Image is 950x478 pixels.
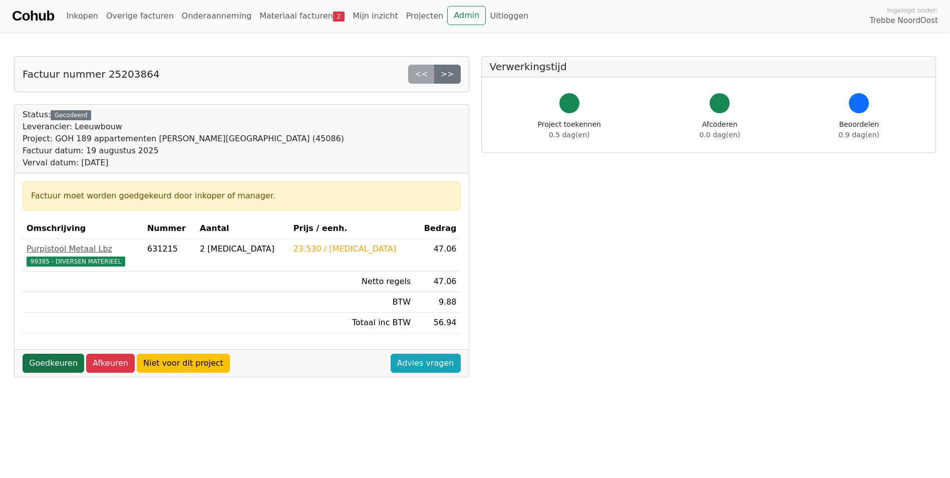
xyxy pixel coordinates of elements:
[700,131,740,139] span: 0.0 dag(en)
[839,119,879,140] div: Beoordelen
[143,218,196,239] th: Nummer
[870,15,938,27] span: Trebbe NoordOost
[178,6,255,26] a: Onderaanneming
[27,243,139,267] a: Purpistool Metaal Lbz99385 - DIVERSEN MATERIEEL
[23,133,344,145] div: Project: GOH 189 appartementen [PERSON_NAME][GEOGRAPHIC_DATA] (45086)
[549,131,589,139] span: 0.5 dag(en)
[23,109,344,169] div: Status:
[289,218,415,239] th: Prijs / eenh.
[27,257,125,267] span: 99385 - DIVERSEN MATERIEEL
[839,131,879,139] span: 0.9 dag(en)
[538,119,601,140] div: Project toekennen
[289,313,415,333] td: Totaal inc BTW
[486,6,532,26] a: Uitloggen
[23,157,344,169] div: Verval datum: [DATE]
[434,65,461,84] a: >>
[415,292,460,313] td: 9.88
[86,354,135,373] a: Afkeuren
[196,218,289,239] th: Aantal
[23,121,344,133] div: Leverancier: Leeuwbouw
[415,239,460,272] td: 47.06
[333,12,345,22] span: 2
[143,239,196,272] td: 631215
[391,354,461,373] a: Advies vragen
[31,190,452,202] div: Factuur moet worden goedgekeurd door inkoper of manager.
[137,354,230,373] a: Niet voor dit project
[102,6,178,26] a: Overige facturen
[62,6,102,26] a: Inkopen
[349,6,402,26] a: Mijn inzicht
[12,4,54,28] a: Cohub
[415,218,460,239] th: Bedrag
[200,243,285,255] div: 2 [MEDICAL_DATA]
[23,354,84,373] a: Goedkeuren
[293,243,411,255] div: 23.530 / [MEDICAL_DATA]
[447,6,486,25] a: Admin
[700,119,740,140] div: Afcoderen
[887,6,938,15] span: Ingelogd onder:
[415,272,460,292] td: 47.06
[490,61,928,73] h5: Verwerkingstijd
[27,243,139,255] div: Purpistool Metaal Lbz
[51,110,91,120] div: Gecodeerd
[255,6,349,26] a: Materiaal facturen2
[23,68,160,80] h5: Factuur nummer 25203864
[23,145,344,157] div: Factuur datum: 19 augustus 2025
[415,313,460,333] td: 56.94
[289,272,415,292] td: Netto regels
[289,292,415,313] td: BTW
[23,218,143,239] th: Omschrijving
[402,6,448,26] a: Projecten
